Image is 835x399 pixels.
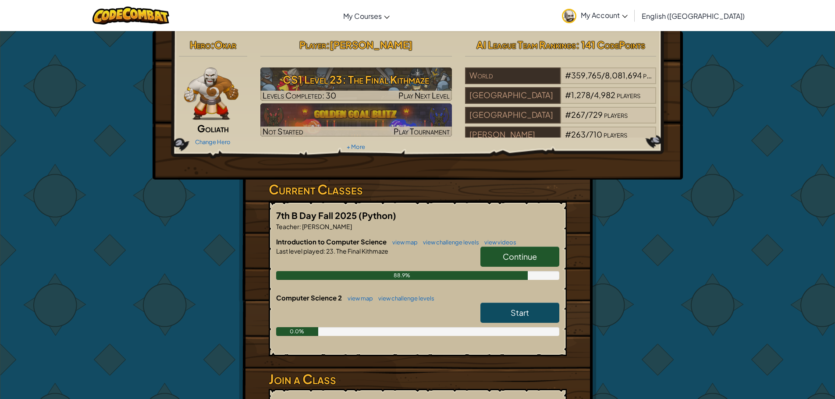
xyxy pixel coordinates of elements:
[604,129,627,139] span: players
[276,222,299,230] span: Teacher
[276,237,388,246] span: Introduction to Computer Science
[565,129,571,139] span: #
[343,295,373,302] a: view map
[465,76,657,86] a: World#359,765/8,081,694players
[465,95,657,106] a: [GEOGRAPHIC_DATA]#1,278/4,982players
[276,210,359,221] span: 7th B Day Fall 2025
[465,135,657,145] a: [PERSON_NAME]#263/710players
[299,39,326,51] span: Player
[299,222,301,230] span: :
[465,87,561,104] div: [GEOGRAPHIC_DATA]
[339,4,394,28] a: My Courses
[323,247,325,255] span: :
[571,129,586,139] span: 263
[263,90,336,100] span: Levels Completed: 30
[480,239,516,246] a: view videos
[211,39,214,51] span: :
[269,369,567,389] h3: Join a Class
[565,109,571,120] span: #
[590,90,594,100] span: /
[260,70,452,89] h3: CS1 Level 23: The Final Kithmaze
[190,39,211,51] span: Hero
[558,2,632,29] a: My Account
[276,327,319,336] div: 0.0%
[576,39,645,51] span: : 141 CodePoints
[643,70,667,80] span: players
[263,126,303,136] span: Not Started
[92,7,169,25] img: CodeCombat logo
[465,67,561,84] div: World
[565,90,571,100] span: #
[197,122,229,134] span: Goliath
[585,109,589,120] span: /
[594,90,615,100] span: 4,982
[335,247,388,255] span: The Final Kithmaze
[195,138,231,145] a: Change Hero
[343,11,382,21] span: My Courses
[605,70,642,80] span: 8,081,694
[260,103,452,137] a: Not StartedPlay Tournament
[388,239,418,246] a: view map
[604,109,628,120] span: players
[326,39,330,51] span: :
[581,11,628,20] span: My Account
[601,70,605,80] span: /
[347,143,365,150] a: + More
[269,180,567,199] h3: Current Classes
[465,107,561,124] div: [GEOGRAPHIC_DATA]
[571,109,585,120] span: 267
[260,103,452,137] img: Golden Goal
[565,70,571,80] span: #
[465,115,657,125] a: [GEOGRAPHIC_DATA]#267/729players
[260,67,452,101] img: CS1 Level 23: The Final Kithmaze
[214,39,236,51] span: Okar
[260,67,452,101] a: Play Next Level
[394,126,450,136] span: Play Tournament
[276,247,323,255] span: Last level played
[476,39,576,51] span: AI League Team Rankings
[465,127,561,143] div: [PERSON_NAME]
[617,90,640,100] span: players
[589,129,602,139] span: 710
[637,4,749,28] a: English ([GEOGRAPHIC_DATA])
[511,307,529,318] span: Start
[398,90,450,100] span: Play Next Level
[330,39,412,51] span: [PERSON_NAME]
[562,9,576,23] img: avatar
[503,251,537,261] span: Continue
[325,247,335,255] span: 23.
[571,90,590,100] span: 1,278
[276,271,528,280] div: 88.9%
[589,109,603,120] span: 729
[642,11,745,21] span: English ([GEOGRAPHIC_DATA])
[374,295,434,302] a: view challenge levels
[301,222,352,230] span: [PERSON_NAME]
[419,239,479,246] a: view challenge levels
[276,293,343,302] span: Computer Science 2
[571,70,601,80] span: 359,765
[359,210,396,221] span: (Python)
[586,129,589,139] span: /
[184,67,239,120] img: goliath-pose.png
